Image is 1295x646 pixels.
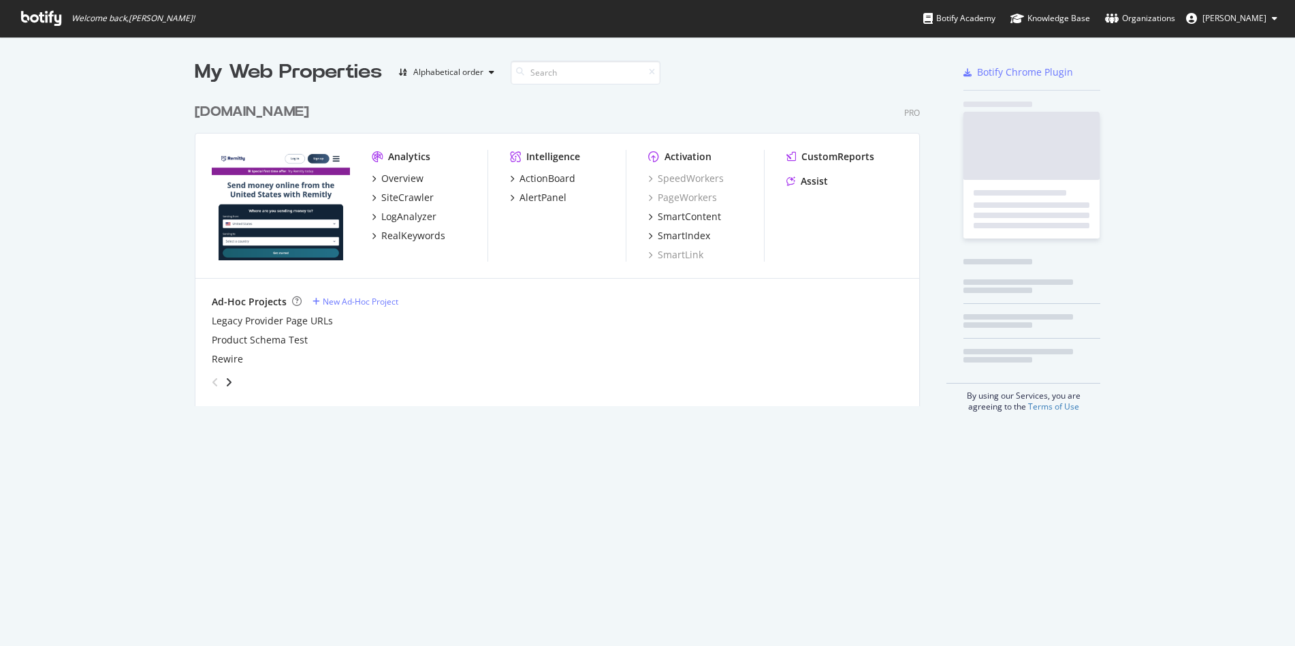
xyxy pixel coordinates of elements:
div: Analytics [388,150,430,164]
div: Botify Academy [923,12,995,25]
div: Activation [665,150,712,164]
a: CustomReports [786,150,874,164]
a: Product Schema Test [212,333,308,347]
div: angle-right [224,375,234,389]
div: SmartContent [658,210,721,224]
div: By using our Services, you are agreeing to the [946,383,1100,412]
input: Search [511,61,660,84]
a: Overview [372,172,423,185]
a: SmartLink [648,248,703,262]
div: SiteCrawler [381,191,434,204]
a: Legacy Provider Page URLs [212,314,333,328]
a: SpeedWorkers [648,172,724,185]
span: Oksana Salvarovska [1202,12,1266,24]
a: AlertPanel [510,191,566,204]
div: SmartIndex [658,229,710,243]
img: remitly.com [212,150,350,260]
a: Rewire [212,352,243,366]
div: CustomReports [801,150,874,164]
a: New Ad-Hoc Project [313,296,398,307]
button: [PERSON_NAME] [1175,7,1288,29]
div: Intelligence [526,150,580,164]
div: Knowledge Base [1010,12,1090,25]
span: Welcome back, [PERSON_NAME] ! [71,13,195,24]
div: My Web Properties [195,59,382,86]
a: PageWorkers [648,191,717,204]
a: SmartIndex [648,229,710,243]
a: SmartContent [648,210,721,224]
div: RealKeywords [381,229,445,243]
div: Assist [801,174,828,188]
a: [DOMAIN_NAME] [195,102,315,122]
a: LogAnalyzer [372,210,436,224]
div: LogAnalyzer [381,210,436,224]
div: Pro [904,107,920,119]
a: Assist [786,174,828,188]
div: [DOMAIN_NAME] [195,102,309,122]
div: Alphabetical order [413,68,483,76]
div: Ad-Hoc Projects [212,295,287,309]
div: angle-left [206,371,224,393]
div: grid [195,86,931,406]
div: ActionBoard [519,172,575,185]
a: ActionBoard [510,172,575,185]
div: Organizations [1105,12,1175,25]
div: Overview [381,172,423,185]
a: RealKeywords [372,229,445,243]
div: Botify Chrome Plugin [977,65,1073,79]
a: Botify Chrome Plugin [963,65,1073,79]
div: New Ad-Hoc Project [323,296,398,307]
div: AlertPanel [519,191,566,204]
a: SiteCrawler [372,191,434,204]
button: Alphabetical order [393,61,500,83]
a: Terms of Use [1028,401,1079,412]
